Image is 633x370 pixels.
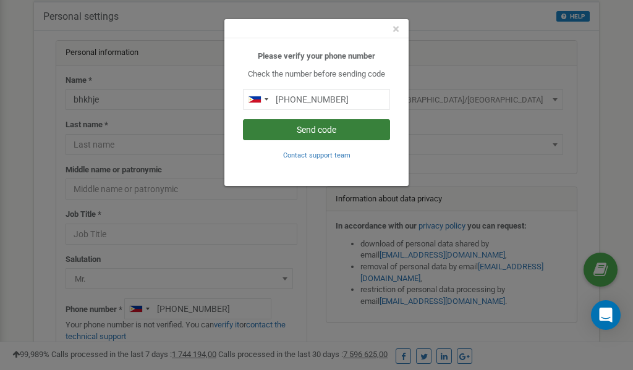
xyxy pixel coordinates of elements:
[591,300,621,330] div: Open Intercom Messenger
[243,89,390,110] input: 0905 123 4567
[393,22,399,36] span: ×
[244,90,272,109] div: Telephone country code
[283,150,350,159] a: Contact support team
[243,69,390,80] p: Check the number before sending code
[393,23,399,36] button: Close
[243,119,390,140] button: Send code
[258,51,375,61] b: Please verify your phone number
[283,151,350,159] small: Contact support team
